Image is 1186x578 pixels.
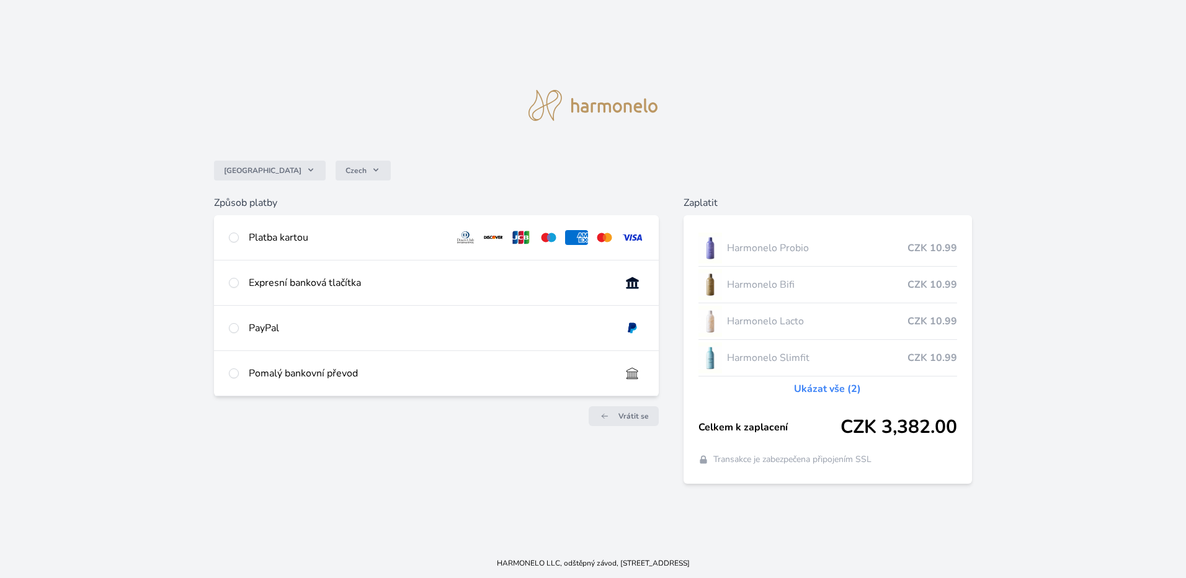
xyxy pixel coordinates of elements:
[907,314,957,329] span: CZK 10.99
[346,166,367,176] span: Czech
[713,453,872,466] span: Transakce je zabezpečena připojením SSL
[528,90,658,121] img: logo.svg
[698,233,722,264] img: CLEAN_PROBIO_se_stinem_x-lo.jpg
[840,416,957,438] span: CZK 3,382.00
[249,366,611,381] div: Pomalý bankovní převod
[727,241,907,256] span: Harmonelo Probio
[727,350,907,365] span: Harmonelo Slimfit
[727,314,907,329] span: Harmonelo Lacto
[336,161,391,180] button: Czech
[794,381,861,396] a: Ukázat vše (2)
[618,411,649,421] span: Vrátit se
[589,406,659,426] a: Vrátit se
[249,321,611,336] div: PayPal
[621,275,644,290] img: onlineBanking_CZ.svg
[621,321,644,336] img: paypal.svg
[454,230,477,245] img: diners.svg
[907,277,957,292] span: CZK 10.99
[593,230,616,245] img: mc.svg
[698,306,722,337] img: CLEAN_LACTO_se_stinem_x-hi-lo.jpg
[565,230,588,245] img: amex.svg
[482,230,505,245] img: discover.svg
[249,230,444,245] div: Platba kartou
[907,350,957,365] span: CZK 10.99
[214,195,659,210] h6: Způsob platby
[907,241,957,256] span: CZK 10.99
[224,166,301,176] span: [GEOGRAPHIC_DATA]
[510,230,533,245] img: jcb.svg
[621,366,644,381] img: bankTransfer_IBAN.svg
[249,275,611,290] div: Expresní banková tlačítka
[684,195,972,210] h6: Zaplatit
[727,277,907,292] span: Harmonelo Bifi
[621,230,644,245] img: visa.svg
[698,420,840,435] span: Celkem k zaplacení
[698,342,722,373] img: SLIMFIT_se_stinem_x-lo.jpg
[214,161,326,180] button: [GEOGRAPHIC_DATA]
[698,269,722,300] img: CLEAN_BIFI_se_stinem_x-lo.jpg
[537,230,560,245] img: maestro.svg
